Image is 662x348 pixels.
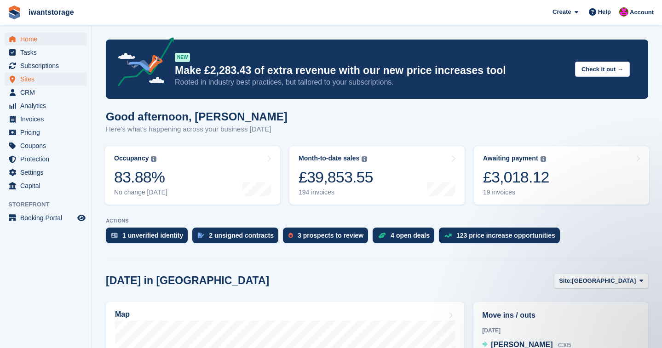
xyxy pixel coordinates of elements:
[444,234,452,238] img: price_increase_opportunities-93ffe204e8149a01c8c9dc8f82e8f89637d9d84a8eef4429ea346261dce0b2c0.svg
[25,5,78,20] a: iwantstorage
[110,37,174,90] img: price-adjustments-announcement-icon-8257ccfd72463d97f412b2fc003d46551f7dbcb40ab6d574587a9cd5c0d94...
[115,310,130,319] h2: Map
[5,126,87,139] a: menu
[298,232,363,239] div: 3 prospects to review
[175,53,190,62] div: NEW
[575,62,630,77] button: Check it out →
[378,232,386,239] img: deal-1b604bf984904fb50ccaf53a9ad4b4a5d6e5aea283cecdc64d6e3604feb123c2.svg
[122,232,183,239] div: 1 unverified identity
[299,168,373,187] div: £39,853.55
[482,326,639,335] div: [DATE]
[5,46,87,59] a: menu
[20,86,75,99] span: CRM
[20,113,75,126] span: Invoices
[111,233,118,238] img: verify_identity-adf6edd0f0f0b5bbfe63781bf79b02c33cf7c696d77639b501bdc392416b5a36.svg
[5,33,87,46] a: menu
[209,232,274,239] div: 2 unsigned contracts
[373,228,439,248] a: 4 open deals
[391,232,430,239] div: 4 open deals
[483,168,549,187] div: £3,018.12
[20,179,75,192] span: Capital
[299,188,373,196] div: 194 invoices
[5,139,87,152] a: menu
[106,124,288,135] p: Here's what's happening across your business [DATE]
[5,59,87,72] a: menu
[5,153,87,165] a: menu
[105,146,280,205] a: Occupancy 83.88% No change [DATE]
[283,228,373,248] a: 3 prospects to review
[106,274,269,287] h2: [DATE] in [GEOGRAPHIC_DATA]
[20,59,75,72] span: Subscriptions
[5,179,87,192] a: menu
[630,8,654,17] span: Account
[175,77,568,87] p: Rooted in industry best practices, but tailored to your subscriptions.
[559,276,572,285] span: Site:
[106,110,288,123] h1: Good afternoon, [PERSON_NAME]
[541,156,546,162] img: icon-info-grey-7440780725fd019a000dd9b08b2336e03edf1995a4989e88bcd33f0948082b44.svg
[20,126,75,139] span: Pricing
[192,228,283,248] a: 2 unsigned contracts
[114,168,167,187] div: 83.88%
[76,212,87,223] a: Preview store
[8,200,92,209] span: Storefront
[553,7,571,17] span: Create
[20,153,75,165] span: Protection
[20,139,75,152] span: Coupons
[5,113,87,126] a: menu
[289,146,465,205] a: Month-to-date sales £39,853.55 194 invoices
[482,310,639,321] h2: Move ins / outs
[5,166,87,179] a: menu
[20,33,75,46] span: Home
[198,233,204,238] img: contract_signature_icon-13c848040528278c33f63329250d36e43548de30e8caae1d1a13099fd9432cc5.svg
[554,273,648,288] button: Site: [GEOGRAPHIC_DATA]
[474,146,649,205] a: Awaiting payment £3,018.12 19 invoices
[619,7,628,17] img: Jonathan
[5,211,87,224] a: menu
[114,154,149,162] div: Occupancy
[483,188,549,196] div: 19 invoices
[362,156,367,162] img: icon-info-grey-7440780725fd019a000dd9b08b2336e03edf1995a4989e88bcd33f0948082b44.svg
[20,73,75,86] span: Sites
[598,7,611,17] span: Help
[7,6,21,19] img: stora-icon-8386f47178a22dfd0bd8f6a31ec36ba5ce8667c1dd55bd0f319d3a0aa187defe.svg
[20,166,75,179] span: Settings
[20,46,75,59] span: Tasks
[5,86,87,99] a: menu
[106,218,648,224] p: ACTIONS
[151,156,156,162] img: icon-info-grey-7440780725fd019a000dd9b08b2336e03edf1995a4989e88bcd33f0948082b44.svg
[299,154,359,162] div: Month-to-date sales
[572,276,636,285] span: [GEOGRAPHIC_DATA]
[288,233,293,238] img: prospect-51fa495bee0391a8d652442698ab0144808aea92771e9ea1ae160a38d050c398.svg
[106,228,192,248] a: 1 unverified identity
[20,99,75,112] span: Analytics
[114,188,167,196] div: No change [DATE]
[20,211,75,224] span: Booking Portal
[456,232,555,239] div: 123 price increase opportunities
[175,64,568,77] p: Make £2,283.43 of extra revenue with our new price increases tool
[483,154,538,162] div: Awaiting payment
[439,228,564,248] a: 123 price increase opportunities
[5,73,87,86] a: menu
[5,99,87,112] a: menu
